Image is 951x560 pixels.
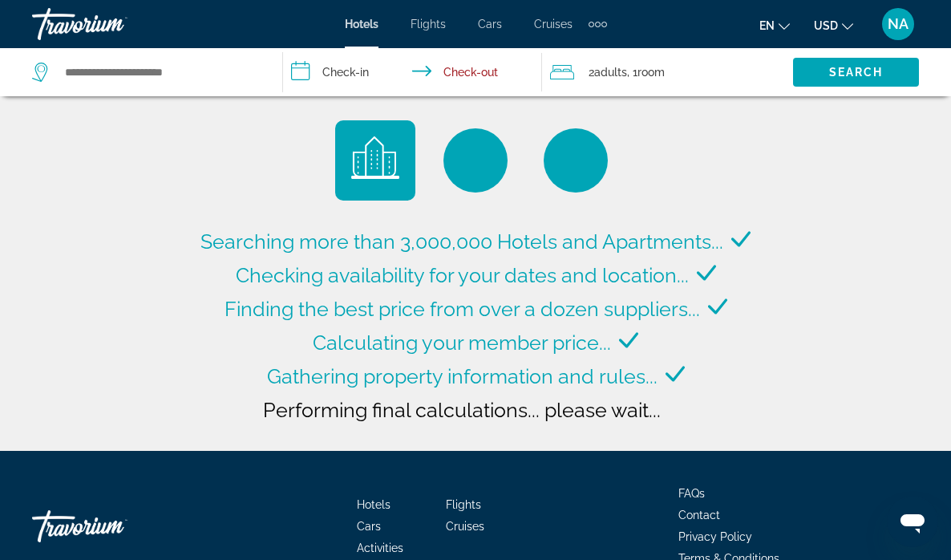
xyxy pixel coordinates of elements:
button: Change currency [814,14,853,37]
span: Performing final calculations... please wait... [263,398,661,422]
span: Search [829,66,884,79]
a: Hotels [345,18,378,30]
span: Adults [594,66,627,79]
a: Travorium [32,3,192,45]
a: Cruises [446,520,484,533]
span: USD [814,19,838,32]
span: Finding the best price from over a dozen suppliers... [225,297,700,321]
span: Searching more than 3,000,000 Hotels and Apartments... [200,229,723,254]
button: Change language [759,14,790,37]
span: Gathering property information and rules... [267,364,658,388]
a: Cars [478,18,502,30]
a: Travorium [32,502,192,550]
span: Calculating your member price... [313,331,611,355]
a: Cars [357,520,381,533]
a: Cruises [534,18,573,30]
a: Privacy Policy [678,530,752,543]
a: Contact [678,509,720,521]
a: Flights [446,498,481,511]
span: NA [888,16,909,32]
a: FAQs [678,487,705,500]
span: Room [637,66,665,79]
a: Activities [357,542,403,554]
button: Extra navigation items [589,11,607,37]
a: Flights [411,18,446,30]
button: Travelers: 2 adults, 0 children [542,48,793,96]
span: 2 [589,61,627,83]
span: Checking availability for your dates and location... [236,263,689,287]
button: Search [793,58,919,87]
iframe: Кнопка для запуску вікна повідомлень [887,496,938,547]
span: en [759,19,775,32]
button: User Menu [877,7,919,41]
button: Check in and out dates [283,48,542,96]
span: , 1 [627,61,665,83]
a: Hotels [357,498,391,511]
